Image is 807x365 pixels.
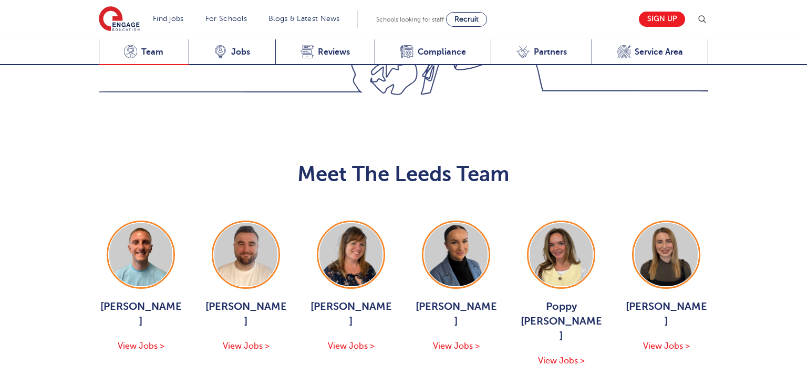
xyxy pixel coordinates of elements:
span: [PERSON_NAME] [204,299,288,329]
span: Partners [534,47,567,57]
img: Chris Rushton [214,223,277,286]
span: View Jobs > [433,341,480,351]
a: [PERSON_NAME] View Jobs > [99,221,183,353]
span: Team [141,47,163,57]
span: [PERSON_NAME] [99,299,183,329]
a: Sign up [639,12,685,27]
img: George Dignam [109,223,172,286]
img: Engage Education [99,6,140,33]
a: [PERSON_NAME] View Jobs > [624,221,708,353]
img: Poppy Burnside [530,223,593,286]
a: For Schools [205,15,247,23]
span: Reviews [318,47,350,57]
a: [PERSON_NAME] View Jobs > [204,221,288,353]
a: Team [99,39,189,65]
span: Jobs [231,47,250,57]
a: Blogs & Latest News [268,15,340,23]
h2: Meet The Leeds Team [99,162,708,187]
a: Compliance [375,39,491,65]
span: Poppy [PERSON_NAME] [519,299,603,343]
a: Partners [491,39,592,65]
span: Service Area [635,47,683,57]
a: Find jobs [153,15,184,23]
a: Reviews [275,39,375,65]
span: [PERSON_NAME] [624,299,708,329]
img: Layla McCosker [635,223,698,286]
a: Jobs [189,39,275,65]
span: Recruit [454,15,479,23]
span: Schools looking for staff [376,16,444,23]
span: View Jobs > [643,341,690,351]
span: Compliance [418,47,466,57]
a: [PERSON_NAME] View Jobs > [414,221,498,353]
span: [PERSON_NAME] [414,299,498,329]
span: View Jobs > [223,341,270,351]
span: [PERSON_NAME] [309,299,393,329]
img: Joanne Wright [319,223,382,286]
a: Recruit [446,12,487,27]
span: View Jobs > [118,341,164,351]
span: View Jobs > [328,341,375,351]
img: Holly Johnson [425,223,488,286]
a: Service Area [592,39,708,65]
a: [PERSON_NAME] View Jobs > [309,221,393,353]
